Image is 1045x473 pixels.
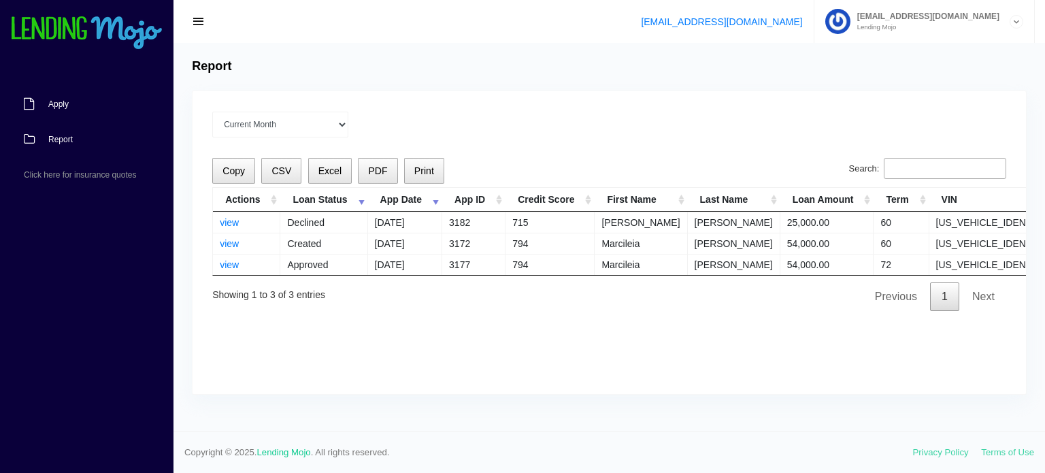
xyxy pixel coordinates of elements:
[261,158,301,184] button: CSV
[414,165,434,176] span: Print
[688,212,780,233] td: [PERSON_NAME]
[442,212,505,233] td: 3182
[981,447,1034,457] a: Terms of Use
[280,212,367,233] td: Declined
[930,282,959,311] a: 1
[505,212,595,233] td: 715
[280,188,367,212] th: Loan Status: activate to sort column ascending
[368,254,442,275] td: [DATE]
[24,171,136,179] span: Click here for insurance quotes
[442,188,505,212] th: App ID: activate to sort column ascending
[192,59,231,74] h4: Report
[505,188,595,212] th: Credit Score: activate to sort column ascending
[48,100,69,108] span: Apply
[874,212,929,233] td: 60
[688,254,780,275] td: [PERSON_NAME]
[884,158,1006,180] input: Search:
[780,254,874,275] td: 54,000.00
[595,212,687,233] td: [PERSON_NAME]
[257,447,311,457] a: Lending Mojo
[280,233,367,254] td: Created
[874,254,929,275] td: 72
[874,233,929,254] td: 60
[850,24,999,31] small: Lending Mojo
[442,233,505,254] td: 3172
[595,188,687,212] th: First Name: activate to sort column ascending
[688,188,780,212] th: Last Name: activate to sort column ascending
[48,135,73,144] span: Report
[308,158,352,184] button: Excel
[505,254,595,275] td: 794
[280,254,367,275] td: Approved
[368,212,442,233] td: [DATE]
[505,233,595,254] td: 794
[780,212,874,233] td: 25,000.00
[220,259,239,270] a: view
[220,238,239,249] a: view
[212,280,325,302] div: Showing 1 to 3 of 3 entries
[368,233,442,254] td: [DATE]
[849,158,1006,180] label: Search:
[358,158,397,184] button: PDF
[222,165,245,176] span: Copy
[368,188,442,212] th: App Date: activate to sort column ascending
[271,165,291,176] span: CSV
[404,158,444,184] button: Print
[220,217,239,228] a: view
[184,446,913,459] span: Copyright © 2025. . All rights reserved.
[213,188,280,212] th: Actions: activate to sort column ascending
[595,233,687,254] td: Marcileia
[913,447,969,457] a: Privacy Policy
[863,282,929,311] a: Previous
[318,165,342,176] span: Excel
[595,254,687,275] td: Marcileia
[10,16,163,50] img: logo-small.png
[212,158,255,184] button: Copy
[442,254,505,275] td: 3177
[825,9,850,34] img: Profile image
[874,188,929,212] th: Term: activate to sort column ascending
[688,233,780,254] td: [PERSON_NAME]
[780,188,874,212] th: Loan Amount: activate to sort column ascending
[961,282,1006,311] a: Next
[780,233,874,254] td: 54,000.00
[850,12,999,20] span: [EMAIL_ADDRESS][DOMAIN_NAME]
[368,165,387,176] span: PDF
[641,16,802,27] a: [EMAIL_ADDRESS][DOMAIN_NAME]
